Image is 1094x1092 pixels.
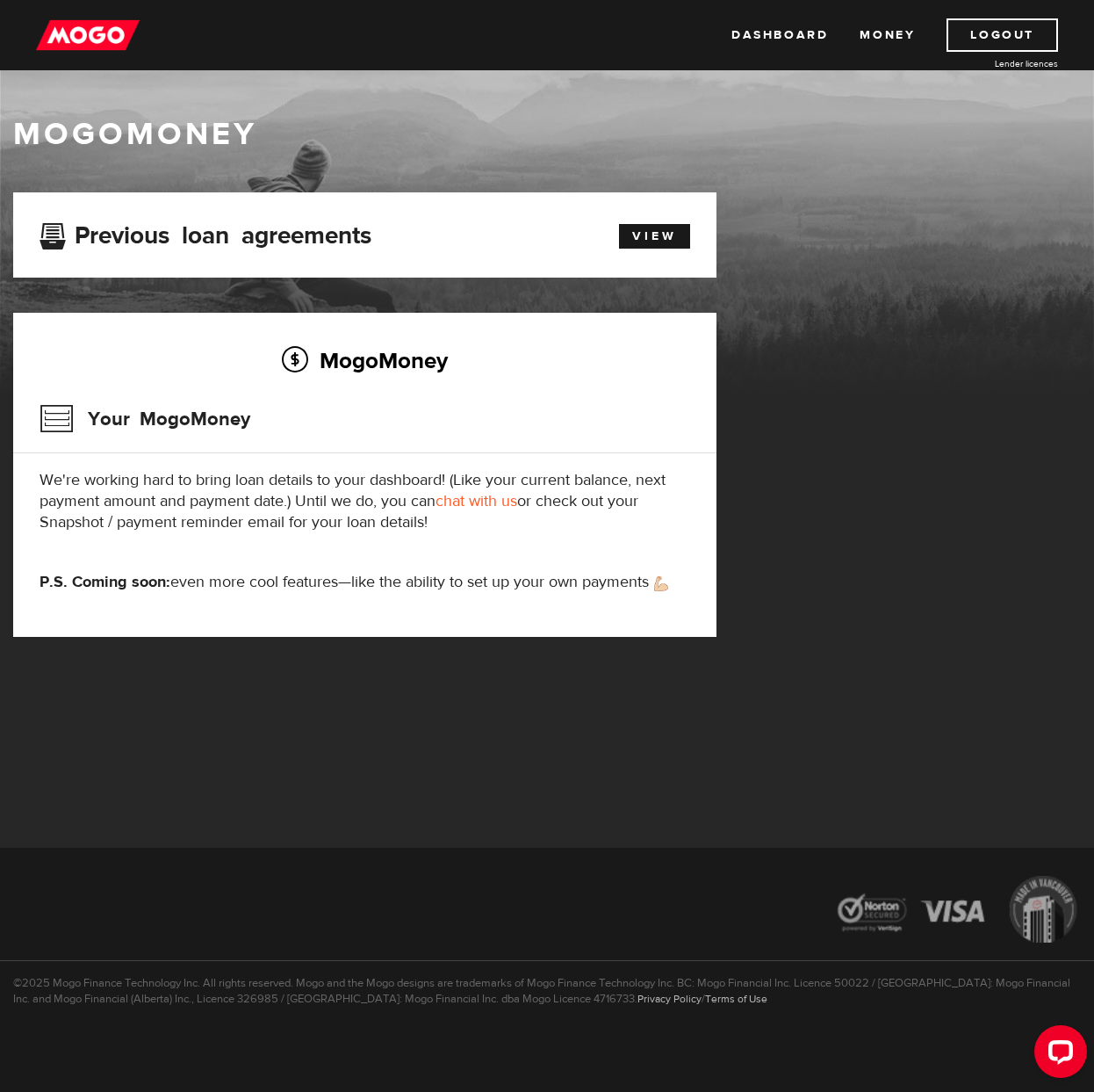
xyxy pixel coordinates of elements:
[860,18,915,52] a: Money
[40,470,690,533] p: We're working hard to bring loan details to your dashboard! (Like your current balance, next paym...
[40,572,170,592] strong: P.S. Coming soon:
[731,18,828,52] a: Dashboard
[705,992,767,1006] a: Terms of Use
[654,576,668,591] img: strong arm emoji
[619,224,690,249] a: View
[40,396,250,442] h3: Your MogoMoney
[40,221,371,244] h3: Previous loan agreements
[435,491,517,511] a: chat with us
[1020,1018,1094,1092] iframe: LiveChat chat widget
[36,18,140,52] img: mogo_logo-11ee424be714fa7cbb0f0f49df9e16ec.png
[926,57,1058,70] a: Lender licences
[40,572,690,593] p: even more cool features—like the ability to set up your own payments
[13,116,1081,153] h1: MogoMoney
[946,18,1058,52] a: Logout
[40,342,690,379] h2: MogoMoney
[637,992,702,1006] a: Privacy Policy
